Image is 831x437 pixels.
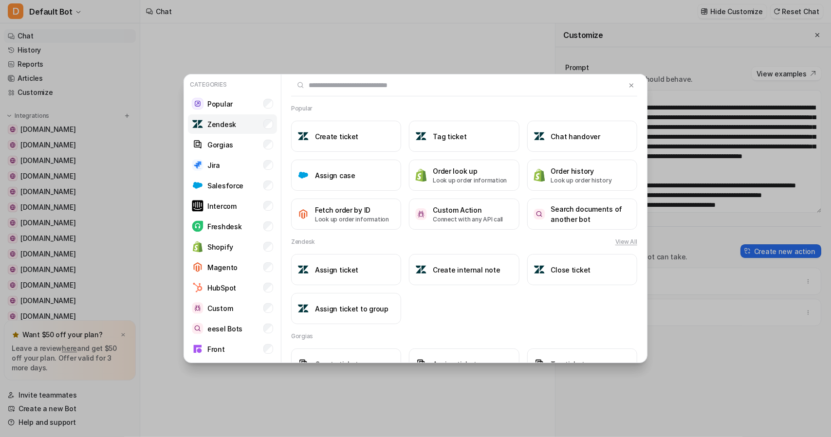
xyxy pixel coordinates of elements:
button: Assign caseAssign case [291,160,401,191]
button: Assign ticketAssign ticket [291,254,401,285]
img: Assign case [297,169,309,181]
button: View All [615,237,637,246]
h3: Tag ticket [551,359,585,369]
p: Shopify [207,242,233,252]
button: Order look upOrder look upLook up order information [409,160,519,191]
h2: Gorgias [291,332,313,341]
p: Look up order information [315,215,389,224]
h3: Assign case [315,170,355,181]
h3: Tag ticket [433,131,466,142]
img: Chat handover [534,130,545,142]
h3: Custom Action [433,205,503,215]
p: Intercom [207,201,237,211]
img: Fetch order by ID [297,208,309,220]
h3: Order look up [433,166,507,176]
button: Create internal noteCreate internal note [409,254,519,285]
p: Connect with any API call [433,215,503,224]
h3: Create ticket [315,131,358,142]
button: Create ticketCreate ticket [291,348,401,380]
img: Create ticket [297,130,309,142]
button: Assign ticketAssign ticket [409,348,519,380]
button: Fetch order by IDFetch order by IDLook up order information [291,199,401,230]
img: Assign ticket to group [297,303,309,314]
p: Salesforce [207,181,243,191]
button: Tag ticketTag ticket [409,121,519,152]
button: Close ticketClose ticket [527,254,637,285]
p: Look up order history [551,176,612,185]
p: Jira [207,160,220,170]
h3: Fetch order by ID [315,205,389,215]
img: Create ticket [297,358,309,369]
img: Create internal note [415,264,427,275]
button: Assign ticket to groupAssign ticket to group [291,293,401,324]
button: Order historyOrder historyLook up order history [527,160,637,191]
p: Front [207,344,225,354]
button: Custom ActionCustom ActionConnect with any API call [409,199,519,230]
img: Assign ticket [415,358,427,369]
h3: Chat handover [551,131,600,142]
h3: Create ticket [315,359,358,369]
img: Assign ticket [297,264,309,275]
p: eesel Bots [207,324,242,334]
img: Tag ticket [415,130,427,142]
p: Gorgias [207,140,233,150]
p: Custom [207,303,233,313]
h3: Order history [551,166,612,176]
img: Custom Action [415,208,427,219]
button: Tag ticketTag ticket [527,348,637,380]
h3: Create internal note [433,265,500,275]
h2: Zendesk [291,237,315,246]
button: Search documents of another botSearch documents of another bot [527,199,637,230]
img: Order history [534,168,545,182]
p: Zendesk [207,119,236,129]
img: Tag ticket [534,358,545,369]
p: Look up order information [433,176,507,185]
img: Order look up [415,168,427,182]
h2: Popular [291,104,313,113]
button: Chat handoverChat handover [527,121,637,152]
h3: Close ticket [551,265,591,275]
h3: Assign ticket [433,359,476,369]
h3: Assign ticket [315,265,358,275]
p: Freshdesk [207,221,241,232]
p: Popular [207,99,233,109]
button: Create ticketCreate ticket [291,121,401,152]
h3: Search documents of another bot [551,204,631,224]
p: HubSpot [207,283,236,293]
p: Magento [207,262,238,273]
img: Close ticket [534,264,545,275]
img: Search documents of another bot [534,209,545,220]
p: Categories [188,78,277,91]
h3: Assign ticket to group [315,304,388,314]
